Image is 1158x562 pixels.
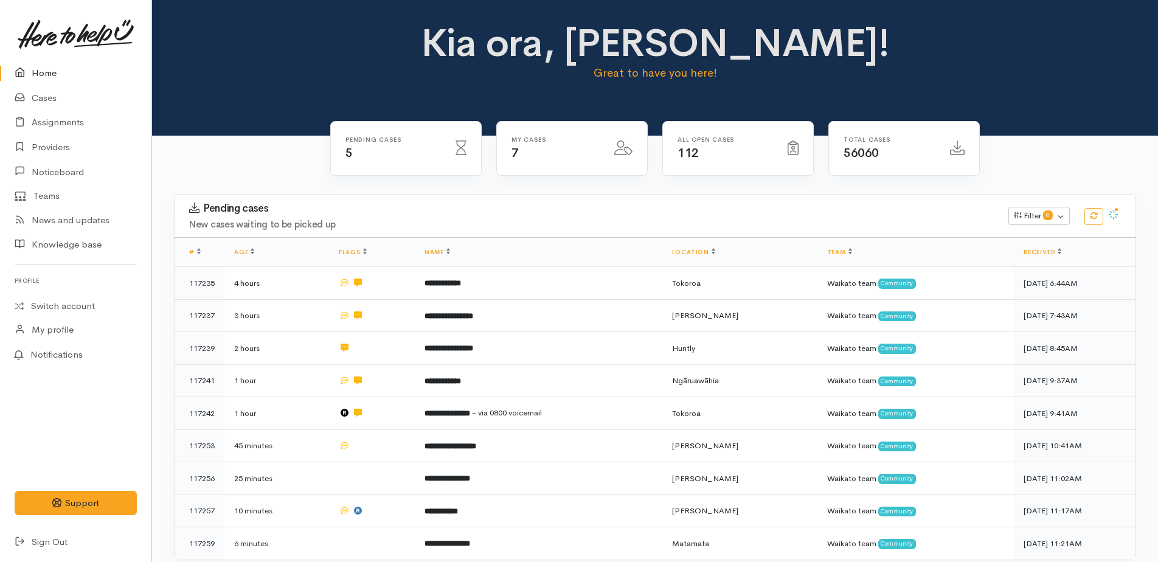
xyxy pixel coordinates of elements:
[224,364,329,397] td: 1 hour
[1008,207,1070,225] button: Filter0
[878,409,917,418] span: Community
[511,136,600,143] h6: My cases
[224,462,329,495] td: 25 minutes
[1014,527,1135,560] td: [DATE] 11:21AM
[418,64,892,82] p: Great to have you here!
[878,539,917,549] span: Community
[1014,332,1135,365] td: [DATE] 8:45AM
[224,429,329,462] td: 45 minutes
[224,267,329,300] td: 4 hours
[672,473,738,484] span: [PERSON_NAME]
[15,272,137,289] h6: Profile
[844,145,879,161] span: 56060
[672,440,738,451] span: [PERSON_NAME]
[15,491,137,516] button: Support
[175,299,224,332] td: 117237
[175,364,224,397] td: 117241
[878,442,917,451] span: Community
[1014,462,1135,495] td: [DATE] 11:02AM
[224,527,329,560] td: 6 minutes
[817,462,1014,495] td: Waikato team
[817,527,1014,560] td: Waikato team
[672,505,738,516] span: [PERSON_NAME]
[345,145,353,161] span: 5
[844,136,935,143] h6: Total cases
[817,267,1014,300] td: Waikato team
[175,494,224,527] td: 117257
[672,278,701,288] span: Tokoroa
[878,507,917,516] span: Community
[817,494,1014,527] td: Waikato team
[224,494,329,527] td: 10 minutes
[224,299,329,332] td: 3 hours
[234,248,254,256] a: Age
[878,376,917,386] span: Community
[175,462,224,495] td: 117256
[1043,210,1053,220] span: 0
[175,332,224,365] td: 117239
[827,248,852,256] a: Team
[472,408,542,418] span: - via 0800 voicemail
[878,474,917,484] span: Community
[817,364,1014,397] td: Waikato team
[189,203,994,215] h3: Pending cases
[1014,364,1135,397] td: [DATE] 9:37AM
[224,332,329,365] td: 2 hours
[1014,299,1135,332] td: [DATE] 7:43AM
[175,429,224,462] td: 117253
[672,343,695,353] span: Huntly
[418,22,892,64] h1: Kia ora, [PERSON_NAME]!
[678,145,699,161] span: 112
[1014,429,1135,462] td: [DATE] 10:41AM
[224,397,329,430] td: 1 hour
[1014,397,1135,430] td: [DATE] 9:41AM
[345,136,441,143] h6: Pending cases
[817,397,1014,430] td: Waikato team
[817,429,1014,462] td: Waikato team
[878,344,917,353] span: Community
[175,527,224,560] td: 117259
[672,538,709,549] span: Matamata
[189,248,201,256] a: #
[817,299,1014,332] td: Waikato team
[672,375,719,386] span: Ngāruawāhia
[672,408,701,418] span: Tokoroa
[678,136,773,143] h6: All Open cases
[511,145,519,161] span: 7
[1024,248,1061,256] a: Received
[817,332,1014,365] td: Waikato team
[339,248,367,256] a: Flags
[672,248,715,256] a: Location
[672,310,738,321] span: [PERSON_NAME]
[878,279,917,288] span: Community
[1014,267,1135,300] td: [DATE] 6:44AM
[1014,494,1135,527] td: [DATE] 11:17AM
[175,267,224,300] td: 117235
[175,397,224,430] td: 117242
[425,248,450,256] a: Name
[189,220,994,230] h4: New cases waiting to be picked up
[878,311,917,321] span: Community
